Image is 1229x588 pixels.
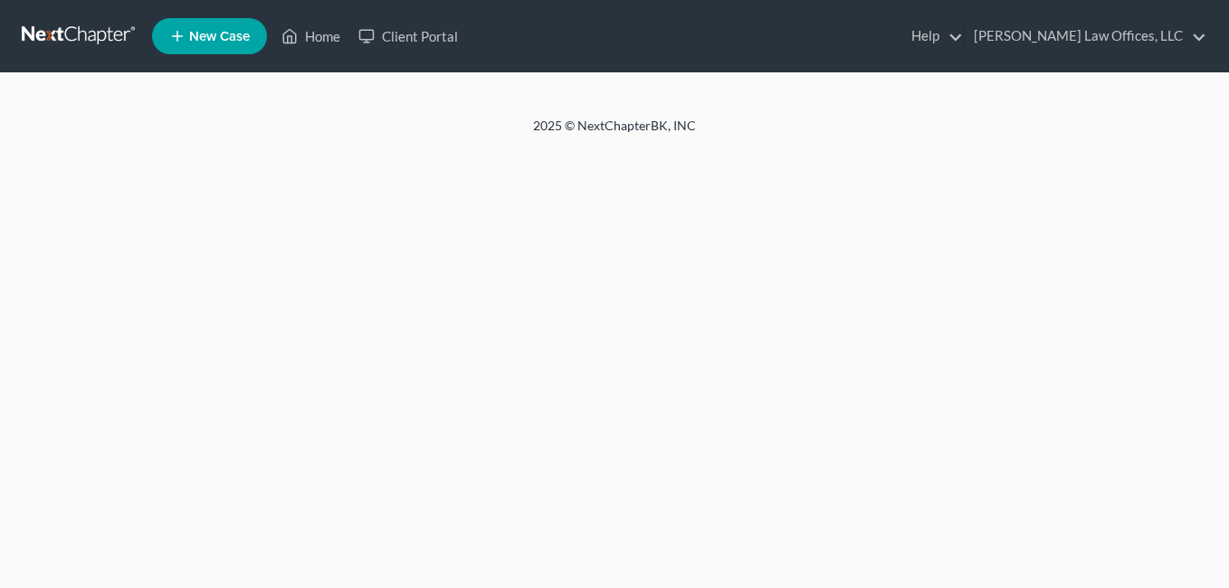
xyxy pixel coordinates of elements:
div: 2025 © NextChapterBK, INC [99,117,1130,149]
a: Help [902,20,963,52]
a: [PERSON_NAME] Law Offices, LLC [965,20,1206,52]
new-legal-case-button: New Case [152,18,267,54]
a: Home [272,20,349,52]
a: Client Portal [349,20,467,52]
